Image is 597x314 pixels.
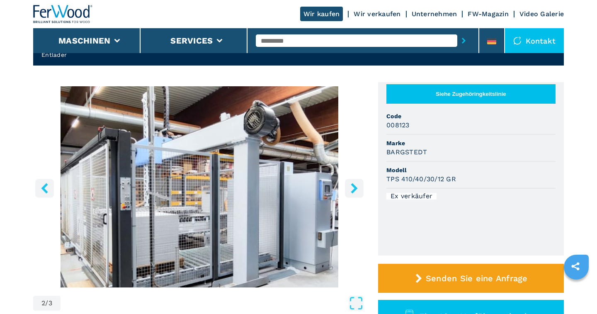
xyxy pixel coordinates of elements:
[562,277,591,308] iframe: Chat
[386,166,556,174] span: Modell
[412,10,457,18] a: Unternehmen
[386,139,556,147] span: Marke
[519,10,564,18] a: Video Galerie
[565,256,586,277] a: sharethis
[386,112,556,120] span: Code
[35,179,54,197] button: left-button
[33,86,366,287] img: Entlader BARGSTEDT TPS 410/40/30/12 GR
[345,179,364,197] button: right-button
[58,36,110,46] button: Maschinen
[386,120,410,130] h3: 008123
[386,193,437,200] div: Ex verkäufer
[378,264,564,293] button: Senden Sie eine Anfrage
[45,300,48,307] span: /
[170,36,213,46] button: Services
[33,86,366,287] div: Go to Slide 2
[41,300,45,307] span: 2
[41,51,230,59] h2: Entlader
[49,300,52,307] span: 3
[468,10,509,18] a: FW-Magazin
[386,147,427,157] h3: BARGSTEDT
[300,7,343,21] a: Wir kaufen
[457,31,470,50] button: submit-button
[426,273,528,283] span: Senden Sie eine Anfrage
[63,296,364,311] button: Open Fullscreen
[33,5,93,23] img: Ferwood
[354,10,400,18] a: Wir verkaufen
[386,84,556,104] button: Siehe Zugehöringkeitslinie
[386,174,456,184] h3: TPS 410/40/30/12 GR
[505,28,564,53] div: Kontakt
[513,37,522,45] img: Kontakt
